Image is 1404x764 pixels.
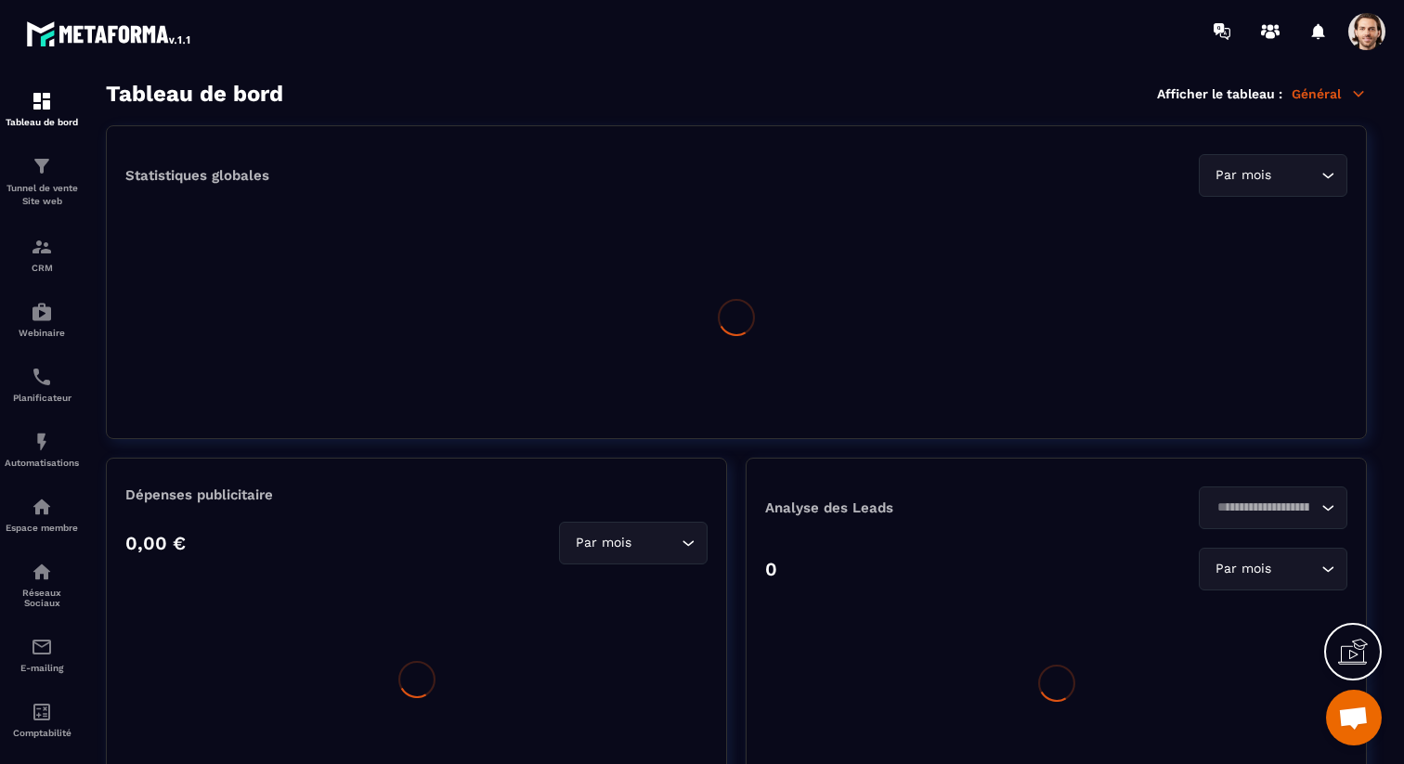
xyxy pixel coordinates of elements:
p: Espace membre [5,523,79,533]
img: automations [31,431,53,453]
div: Search for option [1199,548,1347,590]
img: logo [26,17,193,50]
img: scheduler [31,366,53,388]
img: formation [31,155,53,177]
img: automations [31,496,53,518]
p: Afficher le tableau : [1157,86,1282,101]
p: Général [1292,85,1367,102]
img: social-network [31,561,53,583]
p: Dépenses publicitaire [125,486,708,503]
input: Search for option [635,533,677,553]
img: formation [31,236,53,258]
p: CRM [5,263,79,273]
a: automationsautomationsEspace membre [5,482,79,547]
p: Automatisations [5,458,79,468]
div: Search for option [559,522,708,564]
a: emailemailE-mailing [5,622,79,687]
input: Search for option [1211,498,1317,518]
img: formation [31,90,53,112]
img: accountant [31,701,53,723]
a: accountantaccountantComptabilité [5,687,79,752]
p: Tunnel de vente Site web [5,182,79,208]
p: 0,00 € [125,532,186,554]
input: Search for option [1275,165,1317,186]
a: schedulerschedulerPlanificateur [5,352,79,417]
span: Par mois [1211,559,1275,579]
p: Statistiques globales [125,167,269,184]
div: Ouvrir le chat [1326,690,1382,745]
a: formationformationTunnel de vente Site web [5,141,79,222]
p: Comptabilité [5,728,79,738]
h3: Tableau de bord [106,81,283,107]
img: automations [31,301,53,323]
p: Webinaire [5,328,79,338]
span: Par mois [1211,165,1275,186]
img: email [31,636,53,658]
a: automationsautomationsAutomatisations [5,417,79,482]
p: Analyse des Leads [765,499,1057,516]
p: 0 [765,558,777,580]
div: Search for option [1199,486,1347,529]
input: Search for option [1275,559,1317,579]
p: Planificateur [5,393,79,403]
p: Réseaux Sociaux [5,588,79,608]
a: formationformationTableau de bord [5,76,79,141]
a: formationformationCRM [5,222,79,287]
a: social-networksocial-networkRéseaux Sociaux [5,547,79,622]
span: Par mois [571,533,635,553]
div: Search for option [1199,154,1347,197]
p: E-mailing [5,663,79,673]
p: Tableau de bord [5,117,79,127]
a: automationsautomationsWebinaire [5,287,79,352]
